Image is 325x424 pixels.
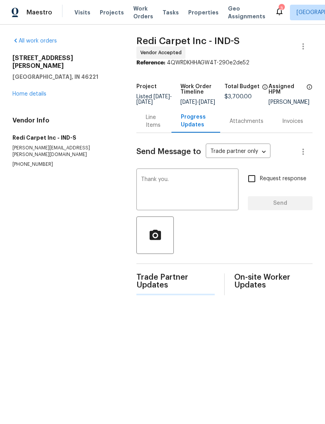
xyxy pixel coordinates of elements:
[188,9,219,16] span: Properties
[136,273,215,289] span: Trade Partner Updates
[136,148,201,156] span: Send Message to
[74,9,90,16] span: Visits
[268,99,313,105] div: [PERSON_NAME]
[180,99,215,105] span: -
[262,84,268,94] span: The total cost of line items that have been proposed by Opendoor. This sum includes line items th...
[181,113,211,129] div: Progress Updates
[12,91,46,97] a: Home details
[180,99,197,105] span: [DATE]
[180,84,224,95] h5: Work Order Timeline
[146,114,162,129] div: Line Items
[230,117,263,125] div: Attachments
[154,94,170,99] span: [DATE]
[224,84,260,89] h5: Total Budget
[136,94,172,105] span: Listed
[306,84,313,99] span: The hpm assigned to this work order.
[234,273,313,289] span: On-site Worker Updates
[12,161,118,168] p: [PHONE_NUMBER]
[279,5,284,12] div: 3
[228,5,265,20] span: Geo Assignments
[12,38,57,44] a: All work orders
[199,99,215,105] span: [DATE]
[12,73,118,81] h5: [GEOGRAPHIC_DATA], IN 46221
[133,5,153,20] span: Work Orders
[224,94,252,99] span: $3,700.00
[12,117,118,124] h4: Vendor Info
[12,134,118,142] h5: Redi Carpet Inc - IND-S
[136,84,157,89] h5: Project
[260,175,306,183] span: Request response
[136,59,313,67] div: 4QWRDKHHAGW4T-290e2de52
[12,54,118,70] h2: [STREET_ADDRESS][PERSON_NAME]
[136,36,240,46] span: Redi Carpet Inc - IND-S
[100,9,124,16] span: Projects
[12,145,118,158] p: [PERSON_NAME][EMAIL_ADDRESS][PERSON_NAME][DOMAIN_NAME]
[162,10,179,15] span: Tasks
[136,94,172,105] span: -
[136,60,165,66] b: Reference:
[136,99,153,105] span: [DATE]
[206,145,270,158] div: Trade partner only
[140,49,185,57] span: Vendor Accepted
[26,9,52,16] span: Maestro
[268,84,304,95] h5: Assigned HPM
[282,117,303,125] div: Invoices
[141,177,234,204] textarea: Thank you.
